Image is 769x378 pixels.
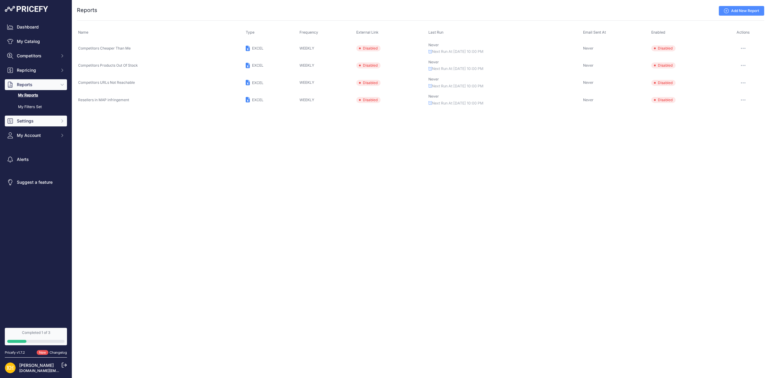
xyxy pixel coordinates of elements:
span: WEEKLY [299,98,314,102]
img: Pricefy Logo [5,6,48,12]
span: Never [428,77,439,81]
a: [DOMAIN_NAME][EMAIL_ADDRESS][DOMAIN_NAME] [19,368,112,373]
p: Next Run At [DATE] 10:00 PM [428,101,581,106]
a: Add New Report [719,6,764,16]
span: Type [246,30,254,35]
span: Repricing [17,67,56,73]
span: Never [583,98,594,102]
h2: Reports [77,6,97,14]
a: Suggest a feature [5,177,67,188]
a: Completed 1 of 3 [5,328,67,345]
span: Never [583,46,594,50]
span: EXCEL [252,80,263,85]
span: Name [78,30,88,35]
span: EXCEL [252,46,263,50]
span: WEEKLY [299,46,314,50]
button: My Account [5,130,67,141]
button: Competitors [5,50,67,61]
span: Settings [17,118,56,124]
a: My Catalog [5,36,67,47]
button: Settings [5,116,67,126]
span: Resellers in MAP infringement [78,98,129,102]
a: My Reports [5,90,67,101]
span: Disabled [356,62,381,68]
span: Never [428,60,439,64]
a: Dashboard [5,22,67,32]
button: Reports [5,79,67,90]
a: My Filters Set [5,102,67,112]
span: My Account [17,132,56,138]
span: Last Run [428,30,443,35]
span: Actions [737,30,750,35]
span: EXCEL [252,63,263,68]
span: WEEKLY [299,63,314,68]
p: Next Run At [DATE] 10:00 PM [428,66,581,72]
p: Next Run At [DATE] 10:00 PM [428,83,581,89]
span: WEEKLY [299,80,314,85]
span: Competitors URLs Not Reachable [78,80,135,85]
span: Email Sent At [583,30,606,35]
p: Next Run At [DATE] 10:00 PM [428,49,581,55]
a: Changelog [50,350,67,355]
span: Disabled [651,45,676,51]
span: Never [428,94,439,98]
span: Reports [17,82,56,88]
span: Never [428,43,439,47]
span: Disabled [651,62,676,68]
span: Disabled [651,80,676,86]
span: Frequency [299,30,318,35]
span: EXCEL [252,98,263,102]
span: Disabled [356,45,381,51]
span: Competitors Products Out Of Stock [78,63,138,68]
span: Disabled [356,80,381,86]
div: Pricefy v1.7.2 [5,350,25,355]
span: Disabled [356,97,381,103]
span: Competitors [17,53,56,59]
a: Alerts [5,154,67,165]
button: Repricing [5,65,67,76]
nav: Sidebar [5,22,67,321]
div: Completed 1 of 3 [7,330,65,335]
span: Competitors Cheaper Than Me [78,46,131,50]
a: [PERSON_NAME] [19,363,54,368]
span: Enabled [651,30,665,35]
span: Disabled [651,97,676,103]
span: New [37,350,48,355]
span: Never [583,80,594,85]
span: Never [583,63,594,68]
span: External Link [356,30,378,35]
